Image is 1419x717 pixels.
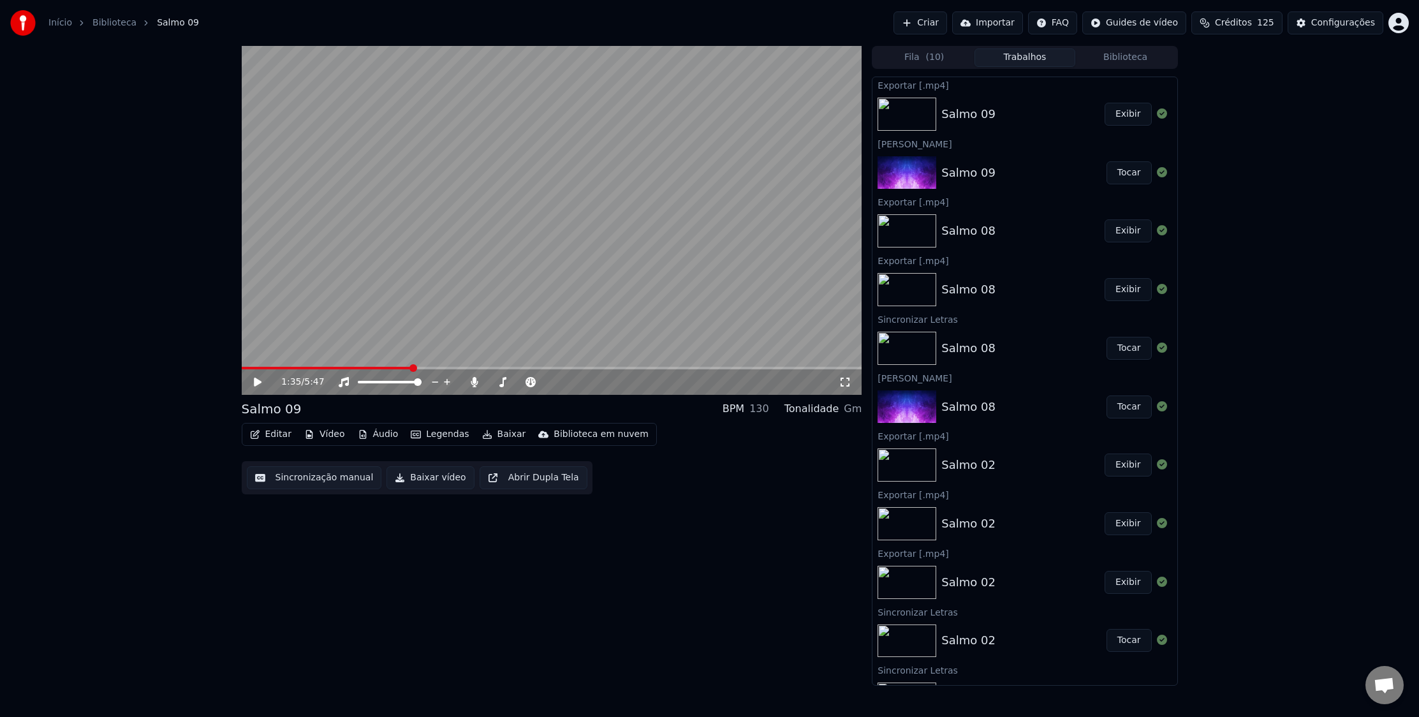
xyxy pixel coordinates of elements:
[1105,278,1152,301] button: Exibir
[353,425,404,443] button: Áudio
[1107,395,1152,418] button: Tocar
[1105,103,1152,126] button: Exibir
[1075,48,1176,67] button: Biblioteca
[1365,666,1404,704] a: Open chat
[872,428,1177,443] div: Exportar [.mp4]
[1107,629,1152,652] button: Tocar
[941,573,996,591] div: Salmo 02
[554,428,649,441] div: Biblioteca em nuvem
[974,48,1075,67] button: Trabalhos
[952,11,1023,34] button: Importar
[941,515,996,533] div: Salmo 02
[1107,337,1152,360] button: Tocar
[1311,17,1375,29] div: Configurações
[926,51,945,64] span: ( 10 )
[872,604,1177,619] div: Sincronizar Letras
[1105,219,1152,242] button: Exibir
[406,425,474,443] button: Legendas
[477,425,531,443] button: Baixar
[844,401,862,417] div: Gm
[941,456,996,474] div: Salmo 02
[1105,454,1152,477] button: Exibir
[299,425,350,443] button: Vídeo
[872,77,1177,92] div: Exportar [.mp4]
[749,401,769,417] div: 130
[10,10,36,36] img: youka
[247,466,382,489] button: Sincronização manual
[872,662,1177,677] div: Sincronizar Letras
[1191,11,1283,34] button: Créditos125
[872,487,1177,502] div: Exportar [.mp4]
[941,281,996,299] div: Salmo 08
[1082,11,1186,34] button: Guides de vídeo
[872,311,1177,327] div: Sincronizar Letras
[1215,17,1252,29] span: Créditos
[723,401,744,417] div: BPM
[1105,571,1152,594] button: Exibir
[941,105,996,123] div: Salmo 09
[872,545,1177,561] div: Exportar [.mp4]
[242,400,302,418] div: Salmo 09
[281,376,312,388] div: /
[941,632,996,649] div: Salmo 02
[872,370,1177,385] div: [PERSON_NAME]
[480,466,587,489] button: Abrir Dupla Tela
[893,11,947,34] button: Criar
[872,194,1177,209] div: Exportar [.mp4]
[872,136,1177,151] div: [PERSON_NAME]
[1105,512,1152,535] button: Exibir
[941,164,996,182] div: Salmo 09
[157,17,199,29] span: Salmo 09
[245,425,297,443] button: Editar
[874,48,974,67] button: Fila
[48,17,199,29] nav: breadcrumb
[784,401,839,417] div: Tonalidade
[941,398,996,416] div: Salmo 08
[941,339,996,357] div: Salmo 08
[386,466,474,489] button: Baixar vídeo
[872,253,1177,268] div: Exportar [.mp4]
[92,17,136,29] a: Biblioteca
[941,222,996,240] div: Salmo 08
[1028,11,1077,34] button: FAQ
[1257,17,1274,29] span: 125
[1288,11,1383,34] button: Configurações
[281,376,301,388] span: 1:35
[304,376,324,388] span: 5:47
[1107,161,1152,184] button: Tocar
[48,17,72,29] a: Início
